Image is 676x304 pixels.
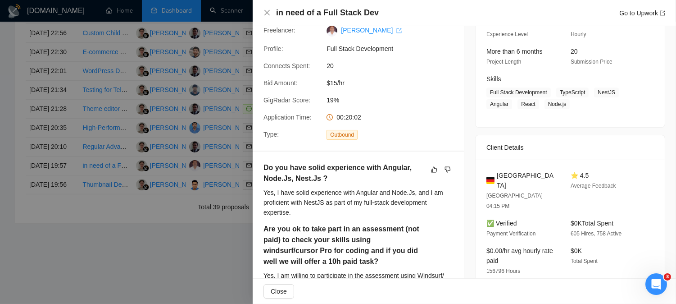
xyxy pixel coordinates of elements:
button: dislike [442,164,453,175]
a: [PERSON_NAME] export [341,27,402,34]
span: Skills [486,75,501,83]
span: GigRadar Score: [263,97,310,104]
span: NestJS [594,88,619,97]
span: Type: [263,131,279,138]
span: $0.00/hr avg hourly rate paid [486,247,553,264]
div: Client Details [486,135,654,160]
span: close [263,9,271,16]
span: 156796 Hours [486,268,520,274]
span: Average Feedback [571,183,616,189]
span: $15/hr [327,78,462,88]
a: Go to Upworkexport [619,9,665,17]
span: [GEOGRAPHIC_DATA] 04:15 PM [486,193,543,209]
div: Yes, I have solid experience with Angular and Node.Js, and I am proficient with NestJS as part of... [263,188,453,217]
span: Node.js [544,99,570,109]
span: 20 [571,48,578,55]
span: ⭐ 4.5 [571,172,589,179]
img: c14x928JjLoyGxLJqVimaTu3ljb0eGGEzEgevlyb38k1KttdgJ8Tij6FuSqrJMj6vO [327,26,337,37]
span: More than 6 months [486,48,543,55]
span: ✅ Verified [486,220,517,227]
span: [GEOGRAPHIC_DATA] [497,170,556,190]
span: Bid Amount: [263,79,298,87]
span: Freelancer: [263,27,295,34]
span: TypeScript [556,88,589,97]
span: Angular [486,99,512,109]
span: Outbound [327,130,358,140]
span: Experience Level [486,31,528,37]
span: export [396,28,402,33]
button: Close [263,9,271,17]
span: Full Stack Development [327,44,462,54]
span: dislike [445,166,451,173]
span: Full Stack Development [486,88,551,97]
span: Close [271,286,287,296]
span: Submission Price [571,59,612,65]
span: Project Length [486,59,521,65]
span: Profile: [263,45,283,52]
h5: Do you have solid experience with Angular, Node.Js, Nest.Js ? [263,162,425,184]
h5: Are you ok to take part in an assessment (not paid) to check your skills using windsurf/cursor Pr... [263,224,425,267]
span: export [660,10,665,16]
span: $0K [571,247,582,254]
button: like [429,164,440,175]
span: like [431,166,437,173]
span: 19% [327,95,462,105]
span: $0K Total Spent [571,220,613,227]
span: 605 Hires, 758 Active [571,230,622,237]
span: Total Spent [571,258,598,264]
span: 3 [664,273,671,281]
button: Close [263,284,294,299]
span: React [517,99,539,109]
span: Payment Verification [486,230,535,237]
span: 00:20:02 [336,114,361,121]
span: Hourly [571,31,586,37]
span: Application Time: [263,114,312,121]
span: 20 [327,61,462,71]
div: Yes, I am willing to participate in the assessment using Windsurf/ Cursor Pro and look forward to... [263,271,453,300]
span: Connects Spent: [263,62,310,69]
iframe: Intercom live chat [645,273,667,295]
span: clock-circle [327,114,333,120]
h4: in need of a Full Stack Dev [276,7,379,18]
img: 🇩🇪 [486,175,495,185]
